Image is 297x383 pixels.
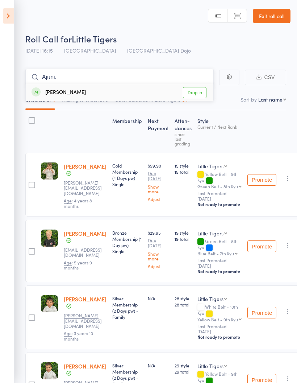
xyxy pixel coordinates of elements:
div: Not ready to promote [197,201,242,207]
div: Little Tigers [197,295,223,302]
div: Little Tigers [197,230,223,237]
div: Style [194,114,244,149]
small: cdgburnet@gmail.com [64,247,106,258]
div: Last name [258,96,283,103]
span: 15 total [175,169,192,175]
button: Waiting to check in0 [62,93,108,110]
span: Roll Call for [25,33,72,45]
div: Current / Next Rank [197,124,242,129]
a: Exit roll call [253,9,290,23]
img: image1743483625.png [41,230,58,247]
div: White Belt - 10th Kyu [197,304,242,321]
img: image1743570276.png [41,295,58,312]
small: effie.saaib@outlook.com [64,313,106,329]
div: Membership [109,114,145,149]
a: Show more [148,184,169,194]
div: Green Belt - 8th Kyu [197,239,242,256]
span: [GEOGRAPHIC_DATA] [64,47,116,54]
small: Last Promoted: [DATE] [197,191,242,201]
div: Green Belt - 8th Kyu [197,184,238,189]
div: Little Tigers [197,162,223,170]
img: image1743570253.png [41,362,58,379]
div: Silver Membership (2 Days pw) - Family [112,295,142,320]
div: Yellow Belt - 9th Kyu [197,172,242,189]
div: Not ready to promote [197,268,242,274]
div: Atten­dances [172,114,194,149]
div: N/A [148,295,169,301]
div: Yellow Belt - 9th Kyu [197,317,238,322]
div: Bronze Membership (1 Day pw) - Single [112,230,142,254]
a: [PERSON_NAME] [64,362,106,370]
small: daniel@superpainters.com.au [64,180,106,196]
input: Search by name [25,69,214,86]
div: Blue Belt - 7th Kyu [197,251,234,256]
a: [PERSON_NAME] [64,230,106,237]
small: Last Promoted: [DATE] [197,324,242,334]
a: Adjust [148,264,169,268]
span: [DATE] 16:15 [25,47,53,54]
span: : 5 years 9 months [64,259,92,271]
div: since last grading [175,132,192,146]
label: Sort by [240,96,257,103]
div: Little Tigers [197,362,223,370]
span: Little Tigers [72,33,117,45]
span: 28 total [175,301,192,308]
span: 15 style [175,162,192,169]
span: : 4 years 8 months [64,197,92,209]
button: Promote [247,307,276,318]
small: Due [DATE] [148,171,169,181]
a: [PERSON_NAME] [64,162,106,170]
span: 29 total [175,368,192,375]
span: 28 style [175,295,192,301]
div: N/A [148,362,169,368]
small: Due [DATE] [148,238,169,248]
button: CSV [245,70,286,85]
span: 19 style [175,230,192,236]
a: [PERSON_NAME] [64,295,106,303]
span: [GEOGRAPHIC_DATA] Dojo [127,47,191,54]
a: Show more [148,251,169,261]
div: Not ready to promote [197,334,242,340]
span: : 3 years 10 months [64,330,93,341]
a: Drop in [183,87,206,98]
small: Last Promoted: [DATE] [197,258,242,268]
span: 19 total [175,236,192,242]
div: $99.90 [148,162,169,201]
div: [PERSON_NAME] [32,88,86,97]
a: Adjust [148,197,169,201]
div: Next Payment [145,114,172,149]
button: Promote [247,174,276,186]
div: Gold Membership (4 Days pw) - Single [112,162,142,187]
button: Other students in Little Tigers94 [115,93,188,110]
img: image1743484437.png [41,162,58,180]
button: Promote [247,240,276,252]
button: Checked in4 [25,93,55,110]
span: 29 style [175,362,192,368]
div: $29.95 [148,230,169,268]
